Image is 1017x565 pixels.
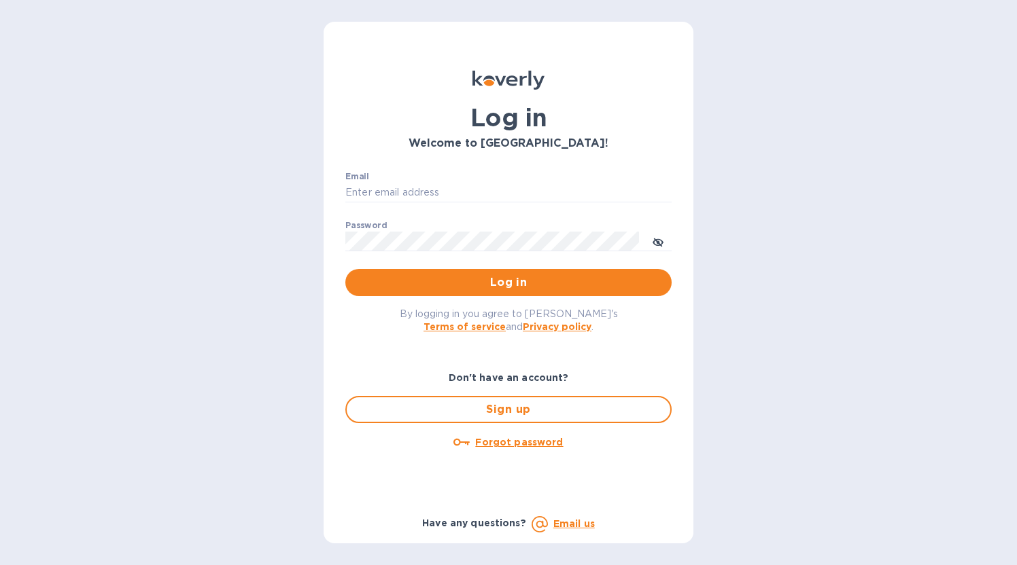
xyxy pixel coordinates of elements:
span: By logging in you agree to [PERSON_NAME]'s and . [400,308,618,332]
button: Sign up [345,396,672,423]
label: Password [345,221,387,230]
h3: Welcome to [GEOGRAPHIC_DATA]! [345,137,672,150]
b: Have any questions? [422,517,526,528]
a: Privacy policy [523,321,591,332]
label: Email [345,172,369,181]
img: Koverly [472,71,545,90]
input: Enter email address [345,183,672,203]
b: Don't have an account? [449,372,569,383]
h1: Log in [345,103,672,132]
button: toggle password visibility [644,227,672,255]
span: Log in [356,274,661,291]
u: Forgot password [475,437,563,448]
a: Terms of service [424,321,506,332]
button: Log in [345,269,672,296]
span: Sign up [358,401,659,418]
a: Email us [553,518,595,529]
